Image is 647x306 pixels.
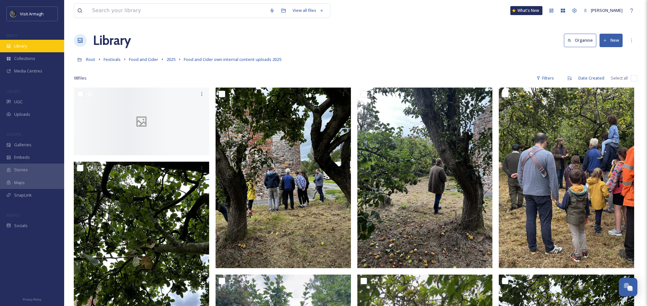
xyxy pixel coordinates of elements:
[166,55,175,63] a: 2025
[6,33,18,38] span: MEDIA
[357,88,493,268] img: ext_1757184505.484672_Emma.mcquaid@armaghbanbridgecraigavon.gov.uk-IMG_0317.jpeg
[499,88,634,268] img: ext_1757184503.903919_Emma.mcquaid@armaghbanbridgecraigavon.gov.uk-IMG_0319.jpeg
[14,180,25,186] span: Maps
[14,43,27,49] span: Library
[23,295,41,303] a: Privacy Policy
[619,278,637,296] button: Open Chat
[86,55,95,63] a: Root
[6,132,21,137] span: WIDGETS
[564,34,600,47] a: Organise
[6,89,20,94] span: COLLECT
[216,88,351,268] img: ext_1757184508.307142_Emma.mcquaid@armaghbanbridgecraigavon.gov.uk-IMG_0315.jpeg
[184,56,281,62] span: Food and Cider own internal content uploads 2025
[611,75,628,81] span: Select all
[600,34,623,47] button: New
[10,11,17,17] img: THE-FIRST-PLACE-VISIT-ARMAGH.COM-BLACK.jpg
[166,56,175,62] span: 2025
[14,192,32,198] span: SnapLink
[74,75,87,81] span: 98 file s
[591,7,623,13] span: [PERSON_NAME]
[14,223,28,229] span: Socials
[184,55,281,63] a: Food and Cider own internal content uploads 2025
[14,142,31,148] span: Galleries
[564,34,596,47] button: Organise
[86,56,95,62] span: Root
[510,6,542,15] a: What's New
[23,297,41,302] span: Privacy Policy
[6,213,19,217] span: SOCIALS
[14,154,30,160] span: Embeds
[14,68,42,74] span: Media Centres
[104,56,121,62] span: Festivals
[14,167,28,173] span: Stories
[289,4,327,17] a: View all files
[104,55,121,63] a: Festivals
[20,11,44,17] span: Visit Armagh
[129,56,158,62] span: Food and Cider
[580,4,626,17] a: [PERSON_NAME]
[93,31,131,50] a: Library
[14,111,30,117] span: Uploads
[14,99,23,105] span: UGC
[533,72,557,84] div: Filters
[14,55,35,62] span: Collections
[575,72,608,84] div: Date Created
[129,55,158,63] a: Food and Cider
[89,4,266,18] input: Search your library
